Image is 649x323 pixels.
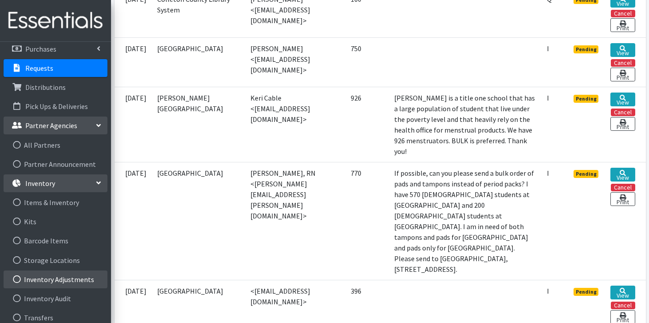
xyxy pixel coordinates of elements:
abbr: Individual [547,287,549,295]
td: 770 [345,162,389,280]
p: Purchases [25,44,56,53]
a: Partner Agencies [4,117,107,134]
a: View [610,43,635,57]
a: View [610,93,635,106]
p: Inventory [25,179,55,188]
a: View [610,168,635,182]
td: Keri Cable <[EMAIL_ADDRESS][DOMAIN_NAME]> [245,87,345,162]
td: 750 [345,37,389,87]
p: Partner Agencies [25,121,77,130]
a: Inventory Adjustments [4,271,107,288]
a: Purchases [4,40,107,58]
span: Pending [574,95,599,103]
img: HumanEssentials [4,6,107,36]
a: All Partners [4,136,107,154]
td: If possible, can you please send a bulk order of pads and tampons instead of period packs? I have... [389,162,541,280]
abbr: Individual [547,44,549,53]
button: Cancel [611,184,635,191]
a: Print [610,68,635,81]
a: Barcode Items [4,232,107,250]
td: [PERSON_NAME], RN <[PERSON_NAME][EMAIL_ADDRESS][PERSON_NAME][DOMAIN_NAME]> [245,162,345,280]
td: [DATE] [115,87,152,162]
a: Inventory [4,174,107,192]
abbr: Individual [547,93,549,102]
a: Kits [4,213,107,230]
td: [DATE] [115,162,152,280]
td: [DATE] [115,37,152,87]
button: Cancel [611,302,635,309]
a: Items & Inventory [4,194,107,211]
a: Print [610,192,635,206]
p: Requests [25,64,53,73]
td: [PERSON_NAME] is a title one school that has a large population of student that live under the po... [389,87,541,162]
td: [PERSON_NAME] <[EMAIL_ADDRESS][DOMAIN_NAME]> [245,37,345,87]
a: Partner Announcement [4,155,107,173]
p: Pick Ups & Deliveries [25,102,88,111]
button: Cancel [611,109,635,116]
a: View [610,286,635,299]
td: [GEOGRAPHIC_DATA] [152,162,245,280]
button: Cancel [611,59,635,67]
p: Distributions [25,83,66,92]
span: Pending [574,288,599,296]
a: Requests [4,59,107,77]
td: 926 [345,87,389,162]
td: [GEOGRAPHIC_DATA] [152,37,245,87]
td: [PERSON_NAME][GEOGRAPHIC_DATA] [152,87,245,162]
span: Pending [574,45,599,53]
a: Inventory Audit [4,290,107,307]
a: Distributions [4,78,107,96]
abbr: Individual [547,169,549,178]
a: Print [610,117,635,131]
a: Print [610,18,635,32]
a: Storage Locations [4,251,107,269]
button: Cancel [611,10,635,17]
span: Pending [574,170,599,178]
a: Pick Ups & Deliveries [4,97,107,115]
